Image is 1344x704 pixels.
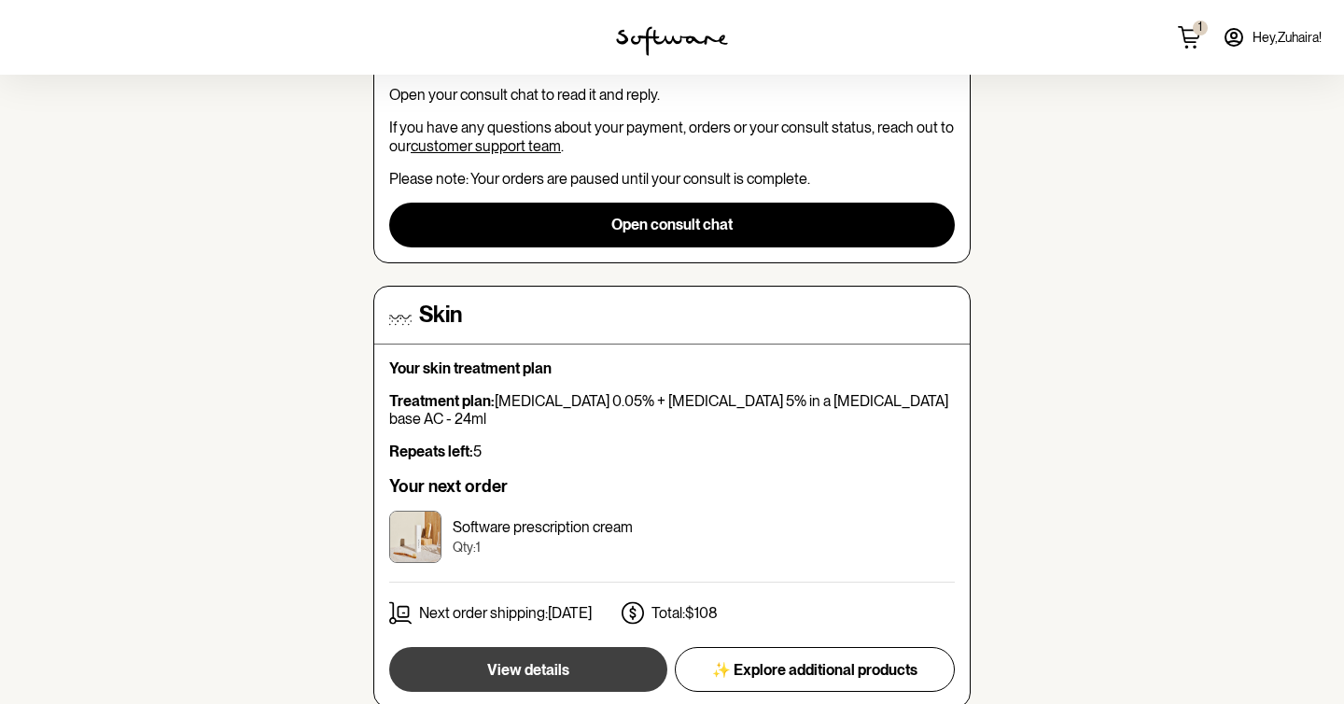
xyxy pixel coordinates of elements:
img: ckrjz019z00023h5xl9cbu3nt.jpg [389,511,441,563]
h6: Your next order [389,476,955,497]
p: Open your consult chat to read it and reply. [389,86,955,104]
p: Software prescription cream [453,518,633,536]
span: 1 [1193,21,1208,34]
p: If you have any questions about your payment, orders or your consult status, reach out to our . [389,119,955,154]
p: 5 [389,443,955,460]
span: ✨ Explore additional products [712,661,917,679]
p: [MEDICAL_DATA] 0.05% + [MEDICAL_DATA] 5% in a [MEDICAL_DATA] base AC - 24ml [389,392,955,428]
span: Hey, Zuhaira ! [1253,30,1322,46]
strong: Repeats left: [389,443,473,460]
button: View details [389,647,667,692]
h4: Skin [419,302,462,329]
button: ✨ Explore additional products [675,647,955,692]
span: View details [487,661,569,679]
p: Qty: 1 [453,540,633,556]
button: Open consult chat [389,203,955,247]
a: Hey,Zuhaira! [1211,15,1333,60]
p: Total: $108 [651,604,718,622]
a: customer support team [411,137,561,155]
p: Your skin treatment plan [389,359,955,377]
img: software logo [616,26,728,56]
strong: Treatment plan: [389,392,495,410]
p: Please note: Your orders are paused until your consult is complete. [389,170,955,188]
p: Next order shipping: [DATE] [419,604,592,622]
